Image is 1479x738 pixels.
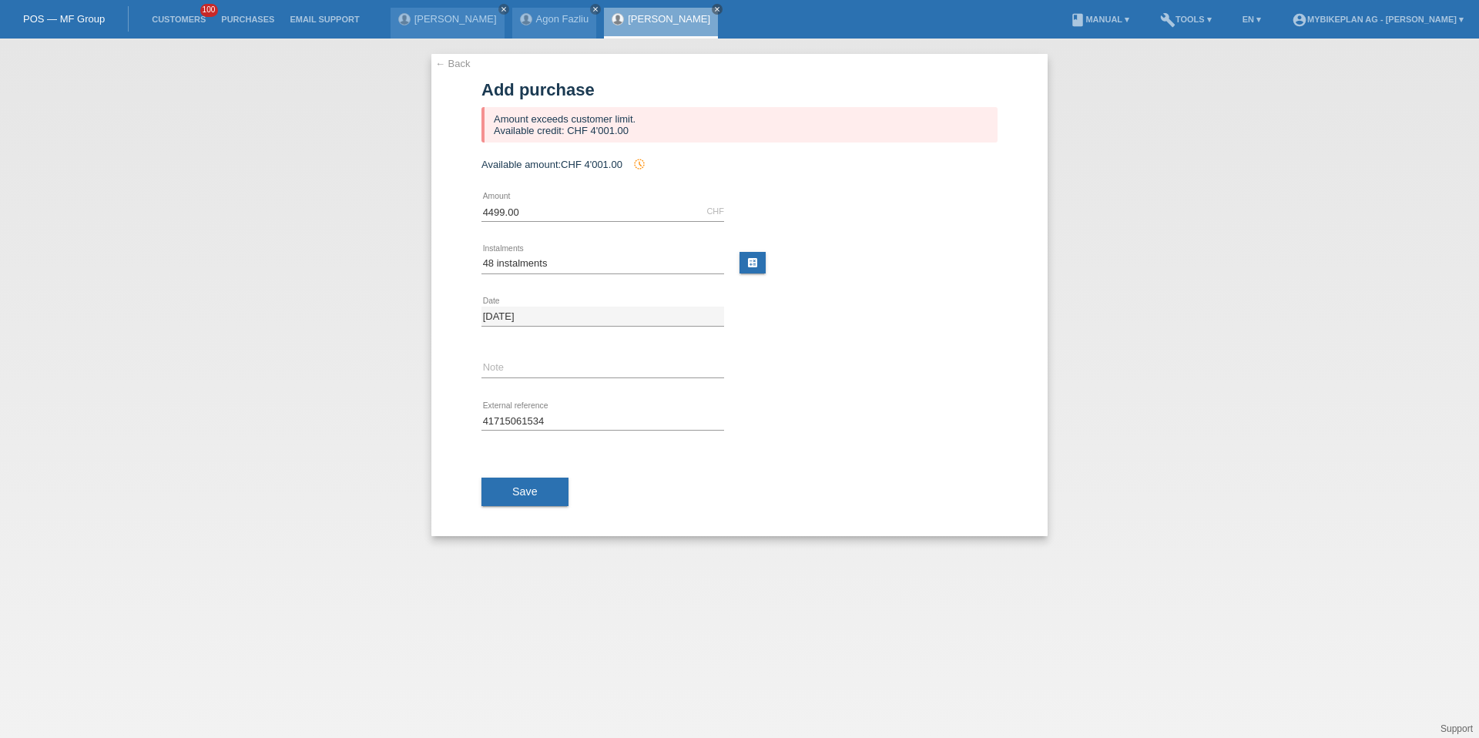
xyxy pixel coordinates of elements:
span: CHF 4'001.00 [561,159,622,170]
div: Amount exceeds customer limit. Available credit: CHF 4'001.00 [481,107,998,143]
a: POS — MF Group [23,13,105,25]
a: Support [1440,723,1473,734]
a: ← Back [435,58,471,69]
a: buildTools ▾ [1152,15,1219,24]
i: book [1070,12,1085,28]
a: account_circleMybikeplan AG - [PERSON_NAME] ▾ [1284,15,1471,24]
a: Purchases [213,15,282,24]
a: close [498,4,509,15]
i: close [713,5,721,13]
div: CHF [706,206,724,216]
span: 100 [200,4,219,17]
a: Customers [144,15,213,24]
a: bookManual ▾ [1062,15,1137,24]
a: Agon Fazliu [536,13,589,25]
a: calculate [739,252,766,273]
span: Save [512,485,538,498]
i: close [500,5,508,13]
a: [PERSON_NAME] [414,13,497,25]
a: Email Support [282,15,367,24]
a: close [590,4,601,15]
a: [PERSON_NAME] [628,13,710,25]
h1: Add purchase [481,80,998,99]
i: history_toggle_off [633,158,646,170]
i: calculate [746,257,759,269]
i: build [1160,12,1175,28]
button: Save [481,478,568,507]
span: Since the authorization, a purchase has been added, which influences a future authorization and t... [625,159,646,170]
a: EN ▾ [1235,15,1269,24]
a: close [712,4,723,15]
i: close [592,5,599,13]
div: Available amount: [481,158,998,170]
i: account_circle [1292,12,1307,28]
